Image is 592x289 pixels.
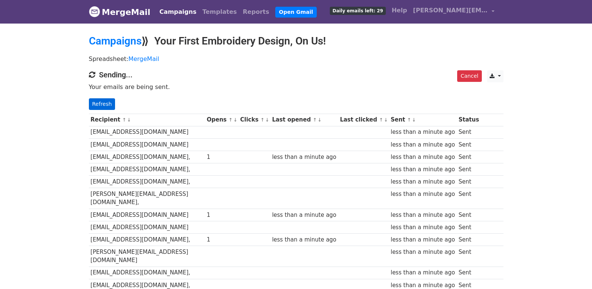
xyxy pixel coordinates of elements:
td: [EMAIL_ADDRESS][DOMAIN_NAME] [89,138,205,151]
a: ↓ [412,117,416,123]
td: [EMAIL_ADDRESS][DOMAIN_NAME], [89,267,205,279]
a: Daily emails left: 29 [327,3,388,18]
a: [PERSON_NAME][EMAIL_ADDRESS][DOMAIN_NAME] [410,3,498,21]
td: Sent [457,233,481,246]
td: [EMAIL_ADDRESS][DOMAIN_NAME], [89,233,205,246]
div: less than a minute ago [391,248,455,256]
a: Help [389,3,410,18]
td: Sent [457,221,481,233]
div: less than a minute ago [391,190,455,199]
td: [EMAIL_ADDRESS][DOMAIN_NAME] [89,221,205,233]
div: less than a minute ago [391,128,455,136]
span: Daily emails left: 29 [330,7,385,15]
div: less than a minute ago [391,178,455,186]
div: 1 [207,211,236,219]
a: ↑ [313,117,317,123]
div: less than a minute ago [272,153,336,162]
td: Sent [457,126,481,138]
td: [EMAIL_ADDRESS][DOMAIN_NAME] [89,209,205,221]
div: 1 [207,153,236,162]
td: Sent [457,151,481,163]
td: Sent [457,188,481,209]
a: MergeMail [89,4,151,20]
td: [EMAIL_ADDRESS][DOMAIN_NAME] [89,126,205,138]
div: less than a minute ago [272,211,336,219]
td: Sent [457,246,481,267]
a: MergeMail [128,55,159,62]
span: [PERSON_NAME][EMAIL_ADDRESS][DOMAIN_NAME] [413,6,488,15]
a: ↑ [229,117,233,123]
iframe: Chat Widget [555,253,592,289]
td: Sent [457,267,481,279]
img: MergeMail logo [89,6,100,17]
th: Clicks [238,114,270,126]
td: Sent [457,176,481,188]
a: ↓ [127,117,131,123]
div: less than a minute ago [391,153,455,162]
td: [EMAIL_ADDRESS][DOMAIN_NAME], [89,176,205,188]
td: Sent [457,163,481,175]
a: ↓ [233,117,238,123]
p: Spreadsheet: [89,55,503,63]
th: Status [457,114,481,126]
a: Open Gmail [275,7,317,18]
h4: Sending... [89,70,503,79]
a: Campaigns [89,35,142,47]
td: [EMAIL_ADDRESS][DOMAIN_NAME], [89,151,205,163]
a: ↓ [317,117,322,123]
th: Last opened [270,114,338,126]
div: less than a minute ago [391,236,455,244]
a: Refresh [89,98,115,110]
a: ↑ [260,117,264,123]
a: ↑ [122,117,126,123]
td: [EMAIL_ADDRESS][DOMAIN_NAME], [89,163,205,175]
td: [PERSON_NAME][EMAIL_ADDRESS][DOMAIN_NAME] [89,246,205,267]
a: ↓ [384,117,388,123]
a: ↑ [379,117,383,123]
a: Cancel [457,70,481,82]
a: ↑ [407,117,411,123]
th: Sent [389,114,457,126]
th: Recipient [89,114,205,126]
a: Templates [199,4,240,19]
a: ↓ [265,117,269,123]
p: Your emails are being sent. [89,83,503,91]
a: Campaigns [156,4,199,19]
div: less than a minute ago [391,223,455,232]
div: less than a minute ago [272,236,336,244]
h2: ⟫ Your First Embroidery Design, On Us! [89,35,503,47]
a: Reports [240,4,272,19]
td: Sent [457,138,481,151]
th: Opens [205,114,239,126]
td: Sent [457,209,481,221]
th: Last clicked [338,114,389,126]
div: less than a minute ago [391,141,455,149]
div: less than a minute ago [391,211,455,219]
div: less than a minute ago [391,165,455,174]
div: 1 [207,236,236,244]
td: [PERSON_NAME][EMAIL_ADDRESS][DOMAIN_NAME], [89,188,205,209]
div: less than a minute ago [391,268,455,277]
